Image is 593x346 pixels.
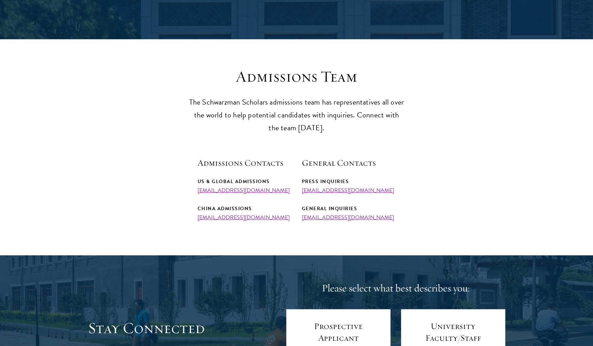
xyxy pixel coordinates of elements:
div: Press Inquiries [302,177,396,186]
h5: General Contacts [302,157,396,169]
a: [EMAIL_ADDRESS][DOMAIN_NAME] [302,186,394,195]
h4: Please select what best describes you: [286,281,505,295]
p: The Schwarzman Scholars admissions team has representatives all over the world to help potential ... [189,96,404,134]
a: [EMAIL_ADDRESS][DOMAIN_NAME] [198,213,290,222]
a: [EMAIL_ADDRESS][DOMAIN_NAME] [198,186,290,195]
h3: Admissions Team [189,67,404,86]
div: US & Global Admissions [198,177,291,186]
h3: Stay Connected [88,319,218,338]
div: General Inquiries [302,204,396,213]
div: China Admissions [198,204,291,213]
h5: Admissions Contacts [198,157,291,169]
a: [EMAIL_ADDRESS][DOMAIN_NAME] [302,213,394,222]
